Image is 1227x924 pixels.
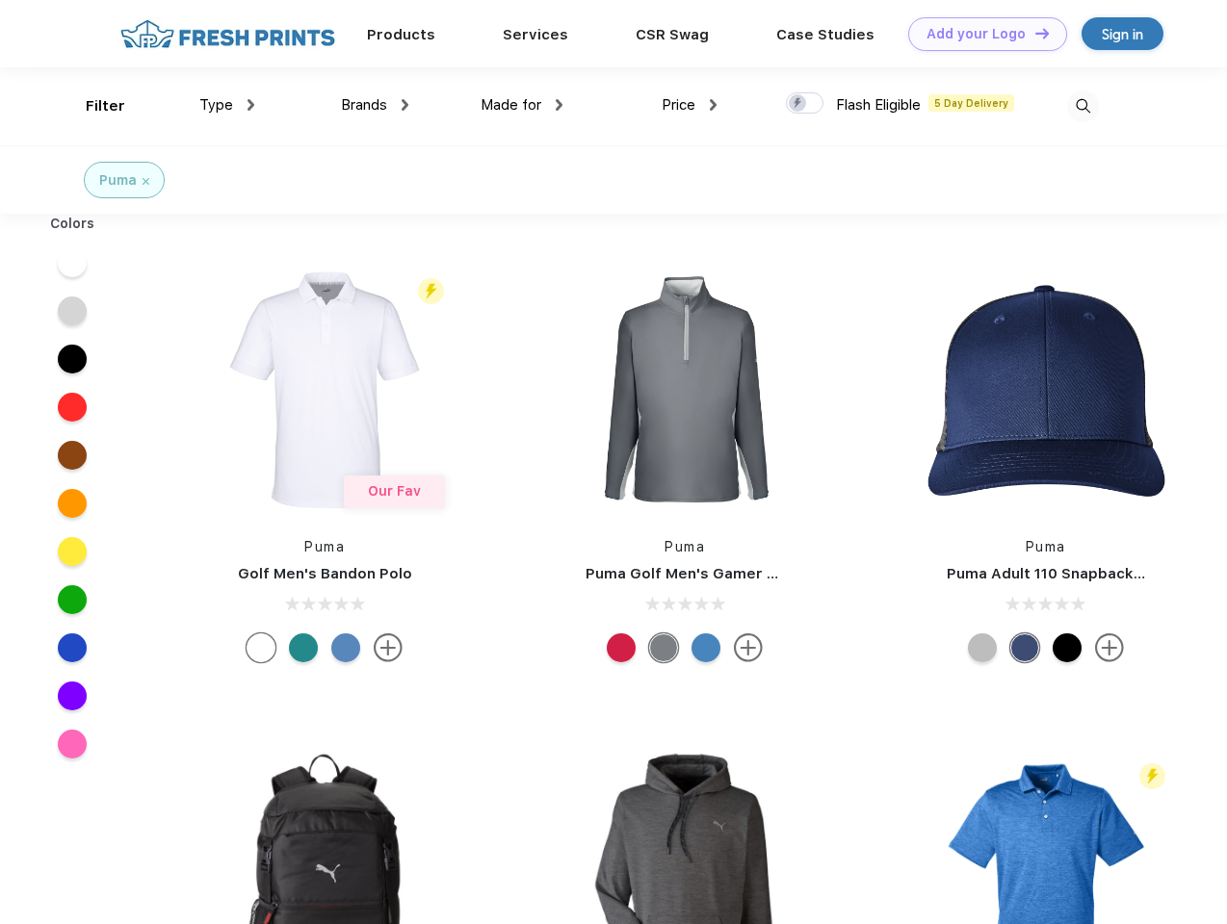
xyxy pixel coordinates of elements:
span: Flash Eligible [836,96,921,114]
div: Bright Cobalt [692,633,720,662]
img: desktop_search.svg [1067,90,1099,122]
div: Colors [36,214,110,234]
a: Sign in [1082,17,1163,50]
img: func=resize&h=266 [557,262,813,518]
span: Made for [481,96,541,114]
span: Our Fav [368,483,421,499]
a: Products [367,26,435,43]
div: Quarry with Brt Whit [968,633,997,662]
img: func=resize&h=266 [918,262,1174,518]
span: Brands [341,96,387,114]
span: Type [199,96,233,114]
a: Puma [304,539,345,554]
div: Puma [99,170,137,191]
div: Ski Patrol [607,633,636,662]
a: Puma [1026,539,1066,554]
img: dropdown.png [710,99,717,111]
img: fo%20logo%202.webp [115,17,341,51]
span: 5 Day Delivery [928,94,1014,112]
div: Green Lagoon [289,633,318,662]
a: Golf Men's Bandon Polo [238,565,412,582]
div: Peacoat Qut Shd [1010,633,1039,662]
div: Filter [86,95,125,117]
img: dropdown.png [556,99,562,111]
a: Puma [665,539,705,554]
img: dropdown.png [402,99,408,111]
div: Lake Blue [331,633,360,662]
div: Pma Blk Pma Blk [1053,633,1082,662]
div: Quiet Shade [649,633,678,662]
a: CSR Swag [636,26,709,43]
img: func=resize&h=266 [196,262,453,518]
img: dropdown.png [248,99,254,111]
div: Bright White [247,633,275,662]
img: more.svg [374,633,403,662]
img: more.svg [734,633,763,662]
a: Puma Golf Men's Gamer Golf Quarter-Zip [586,565,890,582]
img: flash_active_toggle.svg [1139,763,1165,789]
img: filter_cancel.svg [143,178,149,185]
div: Sign in [1102,23,1143,45]
div: Add your Logo [927,26,1026,42]
span: Price [662,96,695,114]
img: more.svg [1095,633,1124,662]
img: flash_active_toggle.svg [418,278,444,304]
a: Services [503,26,568,43]
img: DT [1035,28,1049,38]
